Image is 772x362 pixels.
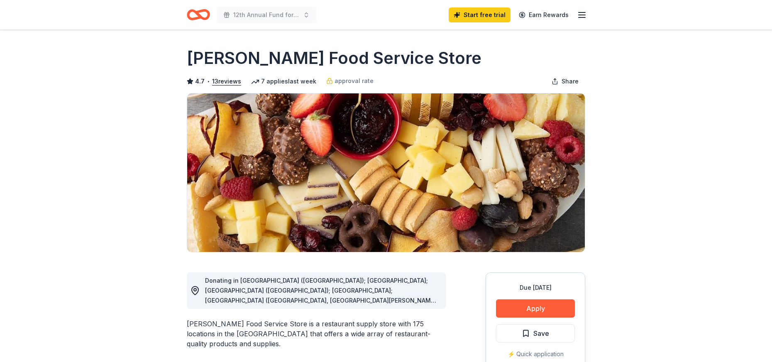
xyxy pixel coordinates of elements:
[217,7,316,23] button: 12th Annual Fund for Hope Gala Fundraiser
[514,7,574,22] a: Earn Rewards
[496,349,575,359] div: ⚡️ Quick application
[335,76,374,86] span: approval rate
[233,10,300,20] span: 12th Annual Fund for Hope Gala Fundraiser
[545,73,585,90] button: Share
[496,299,575,318] button: Apply
[562,76,579,86] span: Share
[187,93,585,252] img: Image for Gordon Food Service Store
[187,319,446,349] div: [PERSON_NAME] Food Service Store is a restaurant supply store with 175 locations in the [GEOGRAPH...
[496,283,575,293] div: Due [DATE]
[449,7,511,22] a: Start free trial
[496,324,575,342] button: Save
[212,76,241,86] button: 13reviews
[207,78,210,85] span: •
[251,76,316,86] div: 7 applies last week
[195,76,205,86] span: 4.7
[187,46,481,70] h1: [PERSON_NAME] Food Service Store
[326,76,374,86] a: approval rate
[187,5,210,24] a: Home
[533,328,549,339] span: Save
